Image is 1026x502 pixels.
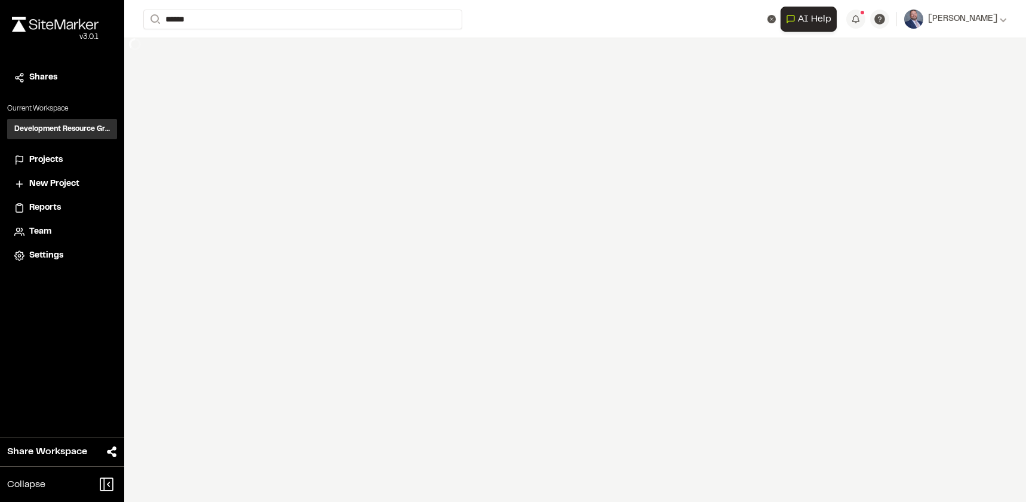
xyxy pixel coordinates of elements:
[14,71,110,84] a: Shares
[798,12,831,26] span: AI Help
[14,249,110,262] a: Settings
[7,477,45,492] span: Collapse
[29,249,63,262] span: Settings
[904,10,1007,29] button: [PERSON_NAME]
[904,10,923,29] img: User
[14,201,110,215] a: Reports
[14,124,110,134] h3: Development Resource Group
[29,71,57,84] span: Shares
[14,154,110,167] a: Projects
[7,445,87,459] span: Share Workspace
[12,17,99,32] img: rebrand.png
[143,10,165,29] button: Search
[767,15,776,23] button: Clear text
[14,225,110,238] a: Team
[29,225,51,238] span: Team
[781,7,841,32] div: Open AI Assistant
[781,7,837,32] button: Open AI Assistant
[14,177,110,191] a: New Project
[29,154,63,167] span: Projects
[12,32,99,42] div: Oh geez...please don't...
[928,13,997,26] span: [PERSON_NAME]
[29,201,61,215] span: Reports
[7,103,117,114] p: Current Workspace
[29,177,79,191] span: New Project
